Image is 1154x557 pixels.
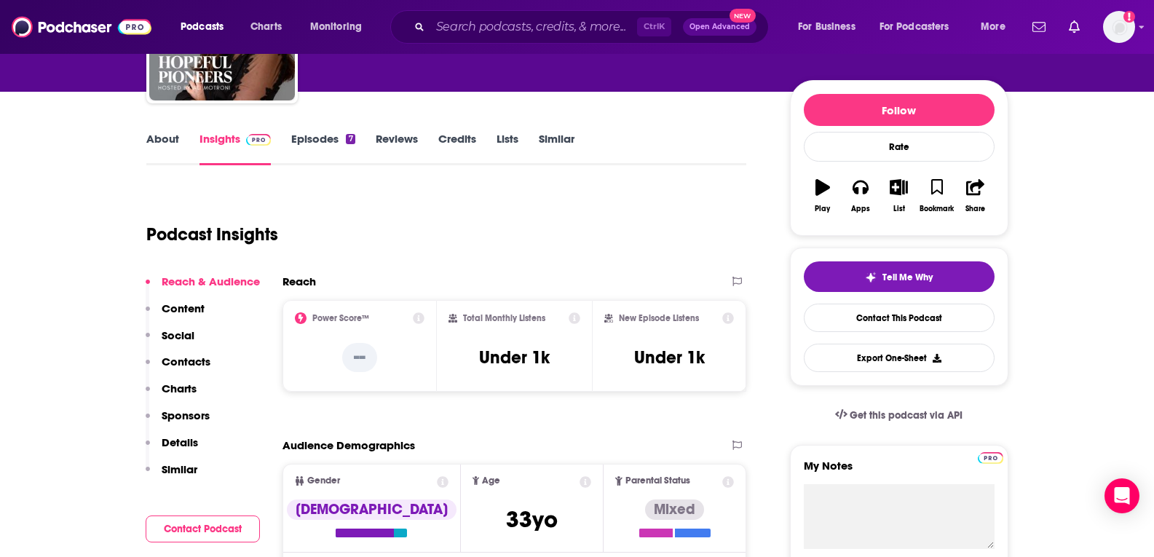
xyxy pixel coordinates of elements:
[645,499,704,520] div: Mixed
[788,15,874,39] button: open menu
[804,170,842,222] button: Play
[870,15,971,39] button: open menu
[146,355,210,382] button: Contacts
[146,382,197,408] button: Charts
[804,459,995,484] label: My Notes
[162,408,210,422] p: Sponsors
[162,274,260,288] p: Reach & Audience
[12,13,151,41] img: Podchaser - Follow, Share and Rate Podcasts
[798,17,855,37] span: For Business
[637,17,671,36] span: Ctrl K
[804,304,995,332] a: Contact This Podcast
[683,18,756,36] button: Open AdvancedNew
[310,17,362,37] span: Monitoring
[865,272,877,283] img: tell me why sparkle
[282,274,316,288] h2: Reach
[162,301,205,315] p: Content
[506,505,558,534] span: 33 yo
[282,438,415,452] h2: Audience Demographics
[162,328,194,342] p: Social
[438,132,476,165] a: Credits
[882,272,933,283] span: Tell Me Why
[815,205,830,213] div: Play
[146,462,197,489] button: Similar
[162,435,198,449] p: Details
[1063,15,1086,39] a: Show notifications dropdown
[250,17,282,37] span: Charts
[146,132,179,165] a: About
[804,94,995,126] button: Follow
[804,261,995,292] button: tell me why sparkleTell Me Why
[146,328,194,355] button: Social
[1103,11,1135,43] span: Logged in as DominiFunds
[146,408,210,435] button: Sponsors
[346,134,355,144] div: 7
[181,17,224,37] span: Podcasts
[956,170,994,222] button: Share
[376,132,418,165] a: Reviews
[981,17,1005,37] span: More
[146,435,198,462] button: Details
[162,355,210,368] p: Contacts
[804,344,995,372] button: Export One-Sheet
[920,205,954,213] div: Bookmark
[625,476,690,486] span: Parental Status
[482,476,500,486] span: Age
[804,132,995,162] div: Rate
[823,398,975,433] a: Get this podcast via API
[1103,11,1135,43] button: Show profile menu
[463,313,545,323] h2: Total Monthly Listens
[880,17,949,37] span: For Podcasters
[978,452,1003,464] img: Podchaser Pro
[146,224,278,245] h1: Podcast Insights
[619,313,699,323] h2: New Episode Listens
[850,409,963,422] span: Get this podcast via API
[287,499,457,520] div: [DEMOGRAPHIC_DATA]
[307,476,340,486] span: Gender
[241,15,291,39] a: Charts
[842,170,880,222] button: Apps
[893,205,905,213] div: List
[1103,11,1135,43] img: User Profile
[170,15,242,39] button: open menu
[479,347,550,368] h3: Under 1k
[730,9,756,23] span: New
[312,313,369,323] h2: Power Score™
[430,15,637,39] input: Search podcasts, credits, & more...
[199,132,272,165] a: InsightsPodchaser Pro
[146,274,260,301] button: Reach & Audience
[497,132,518,165] a: Lists
[634,347,705,368] h3: Under 1k
[162,462,197,476] p: Similar
[851,205,870,213] div: Apps
[689,23,750,31] span: Open Advanced
[880,170,917,222] button: List
[965,205,985,213] div: Share
[539,132,574,165] a: Similar
[291,132,355,165] a: Episodes7
[918,170,956,222] button: Bookmark
[1123,11,1135,23] svg: Add a profile image
[300,15,381,39] button: open menu
[971,15,1024,39] button: open menu
[162,382,197,395] p: Charts
[246,134,272,146] img: Podchaser Pro
[146,301,205,328] button: Content
[1104,478,1139,513] div: Open Intercom Messenger
[978,450,1003,464] a: Pro website
[404,10,783,44] div: Search podcasts, credits, & more...
[1027,15,1051,39] a: Show notifications dropdown
[342,343,377,372] p: --
[146,515,260,542] button: Contact Podcast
